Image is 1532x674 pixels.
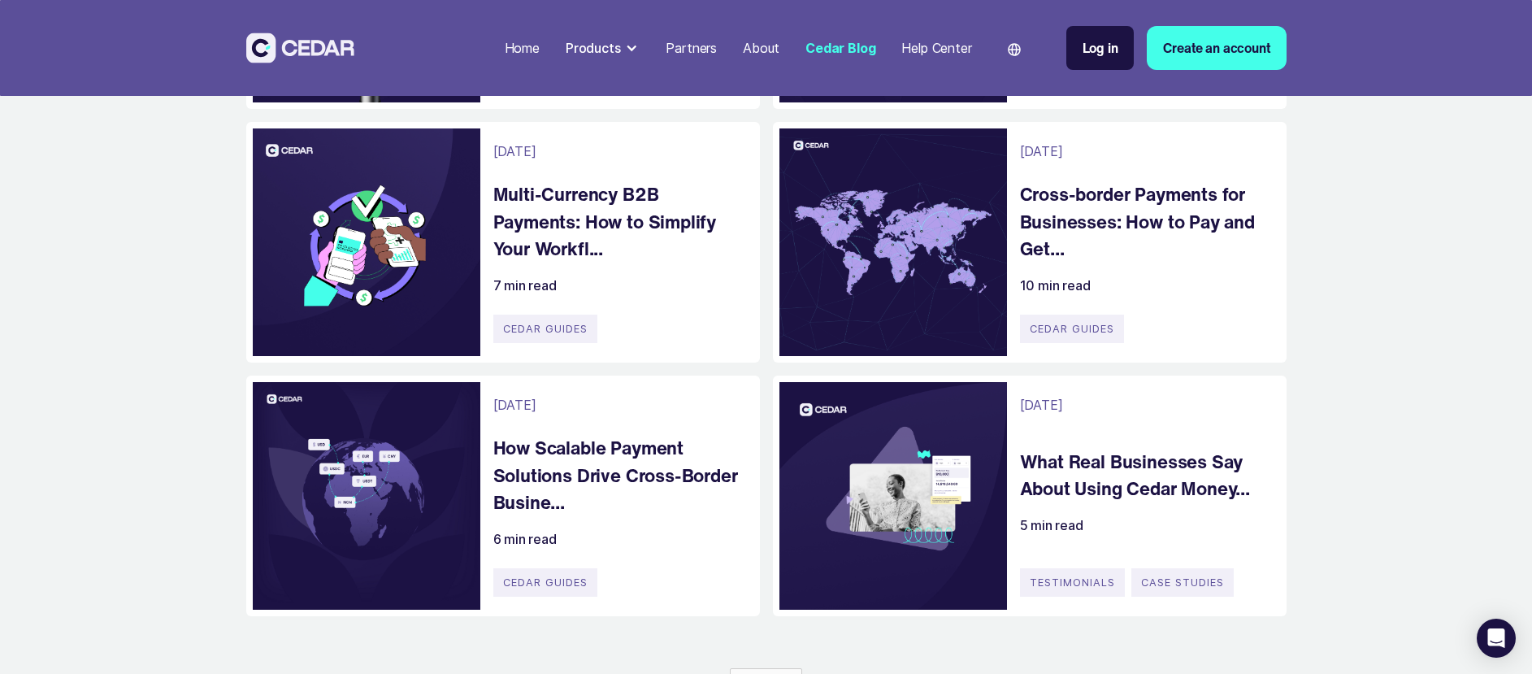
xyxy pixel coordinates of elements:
div: Cedar Blog [805,38,875,58]
div: Open Intercom Messenger [1477,619,1516,658]
a: Help Center [895,30,978,66]
div: Cedar Guides [1020,315,1124,343]
div: Log in [1083,38,1118,58]
img: world icon [1008,43,1021,56]
a: How Scalable Payment Solutions Drive Cross-Border Busine... [493,434,744,516]
div: 5 min read [1020,515,1083,535]
a: Multi-Currency B2B Payments: How to Simplify Your Workfl... [493,180,744,263]
div: 10 min read [1020,276,1091,295]
a: Cedar Blog [799,30,882,66]
div: About [743,38,779,58]
div: Home [505,38,540,58]
div: 6 min read [493,529,557,549]
div: Testimonials [1020,568,1125,597]
div: 7 min read [493,276,557,295]
div: Cedar Guides [493,315,597,343]
a: What Real Businesses Say About Using Cedar Money... [1020,448,1270,502]
a: About [736,30,786,66]
div: [DATE] [493,395,536,415]
a: Log in [1066,26,1135,70]
div: [DATE] [1020,141,1063,161]
div: [DATE] [493,141,536,161]
div: Cedar Guides [493,568,597,597]
a: Home [498,30,546,66]
div: [DATE] [1020,395,1063,415]
div: Partners [666,38,717,58]
a: Cross-border Payments for Businesses: How to Pay and Get... [1020,180,1270,263]
div: Products [559,32,647,64]
div: Case Studies [1131,568,1234,597]
div: Products [566,38,621,58]
a: Create an account [1147,26,1286,70]
div: Help Center [901,38,971,58]
a: Partners [659,30,723,66]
